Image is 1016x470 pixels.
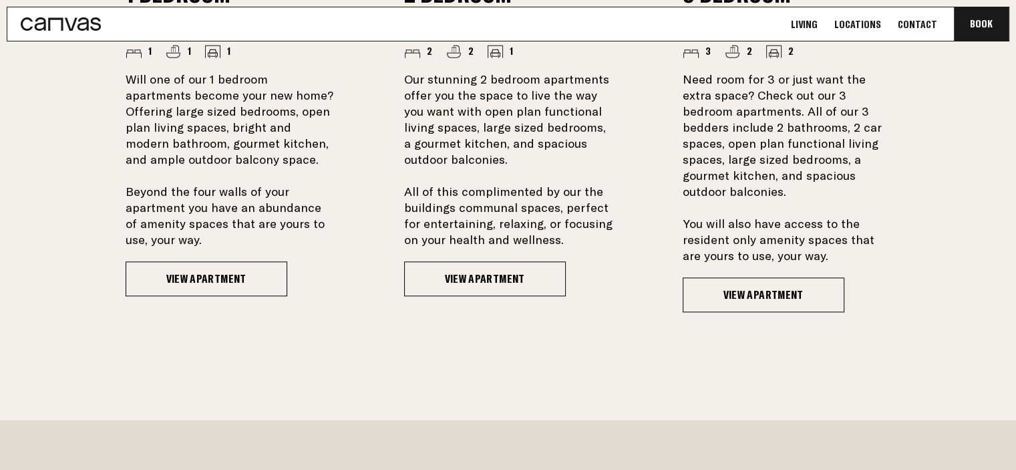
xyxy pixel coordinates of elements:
[787,17,822,31] a: Living
[126,72,334,248] p: Will one of our 1 bedroom apartments become your new home? Offering large sized bedrooms, open pl...
[126,44,152,58] li: 1
[683,72,891,264] p: Need room for 3 or just want the extra space? Check out our 3 bedroom apartments. All of our 3 be...
[724,44,752,58] li: 2
[126,261,287,296] a: View Apartment
[954,7,1009,41] button: Book
[683,44,711,58] li: 3
[487,44,513,58] li: 1
[404,72,613,248] p: Our stunning 2 bedroom apartments offer you the space to live the way you want with open plan fun...
[404,261,566,296] a: View Apartment
[766,44,794,58] li: 2
[204,44,230,58] li: 1
[830,17,885,31] a: Locations
[165,44,191,58] li: 1
[446,44,474,58] li: 2
[404,44,432,58] li: 2
[894,17,941,31] a: Contact
[683,277,844,312] a: View Apartment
